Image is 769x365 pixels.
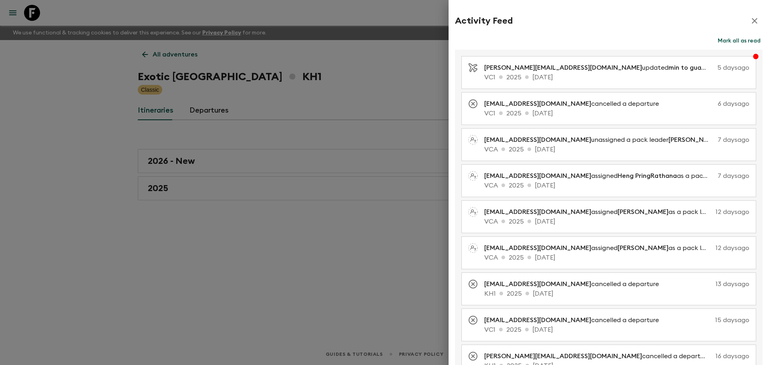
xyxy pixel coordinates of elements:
[484,217,749,226] p: VCA 2025 [DATE]
[484,253,749,262] p: VCA 2025 [DATE]
[484,317,591,323] span: [EMAIL_ADDRESS][DOMAIN_NAME]
[668,315,749,325] p: 15 days ago
[484,289,749,298] p: KH1 2025 [DATE]
[668,137,719,143] span: [PERSON_NAME]
[484,99,665,109] p: cancelled a departure
[718,135,749,145] p: 7 days ago
[716,243,749,253] p: 12 days ago
[484,243,713,253] p: assigned as a pack leader
[716,351,749,361] p: 16 days ago
[455,16,513,26] h2: Activity Feed
[484,245,591,251] span: [EMAIL_ADDRESS][DOMAIN_NAME]
[484,101,591,107] span: [EMAIL_ADDRESS][DOMAIN_NAME]
[484,351,713,361] p: cancelled a departure
[484,63,714,73] p: updated
[717,63,749,73] p: 5 days ago
[618,209,668,215] span: [PERSON_NAME]
[484,109,749,118] p: VC1 2025 [DATE]
[716,207,749,217] p: 12 days ago
[484,279,665,289] p: cancelled a departure
[484,73,749,82] p: VC1 2025 [DATE]
[718,171,749,181] p: 7 days ago
[484,173,591,179] span: [EMAIL_ADDRESS][DOMAIN_NAME]
[484,209,591,215] span: [EMAIL_ADDRESS][DOMAIN_NAME]
[668,65,723,71] span: min to guarantee
[484,135,715,145] p: unassigned a pack leader
[484,181,749,190] p: VCA 2025 [DATE]
[668,279,749,289] p: 13 days ago
[484,145,749,154] p: VCA 2025 [DATE]
[484,207,713,217] p: assigned as a pack leader
[484,137,591,143] span: [EMAIL_ADDRESS][DOMAIN_NAME]
[484,281,591,287] span: [EMAIL_ADDRESS][DOMAIN_NAME]
[484,315,665,325] p: cancelled a departure
[618,173,677,179] span: Heng PringRathana
[484,65,642,71] span: [PERSON_NAME][EMAIL_ADDRESS][DOMAIN_NAME]
[668,99,749,109] p: 6 days ago
[484,353,642,359] span: [PERSON_NAME][EMAIL_ADDRESS][DOMAIN_NAME]
[484,171,715,181] p: assigned as a pack leader
[716,35,763,46] button: Mark all as read
[618,245,668,251] span: [PERSON_NAME]
[484,325,749,335] p: VC1 2025 [DATE]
